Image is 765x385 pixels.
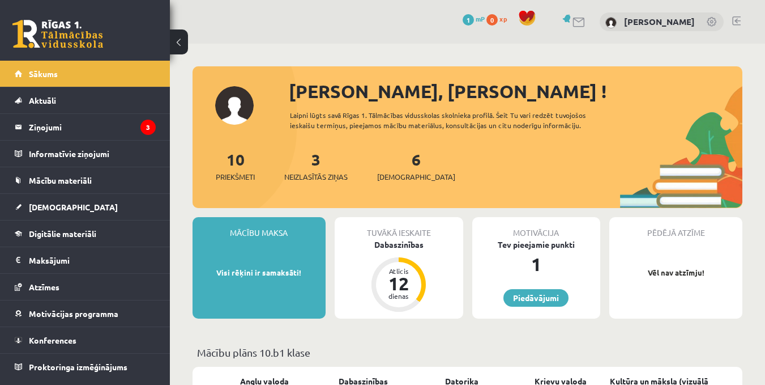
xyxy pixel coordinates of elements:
span: Digitālie materiāli [29,229,96,239]
legend: Informatīvie ziņojumi [29,141,156,167]
div: Atlicis [382,268,416,274]
i: 3 [140,120,156,135]
a: 6[DEMOGRAPHIC_DATA] [377,149,455,183]
span: Konferences [29,335,76,345]
div: [PERSON_NAME], [PERSON_NAME] ! [289,78,742,105]
span: Neizlasītās ziņas [284,171,348,183]
span: [DEMOGRAPHIC_DATA] [377,171,455,183]
span: 1 [463,14,474,26]
img: Andris Fībigs [605,17,617,28]
span: Proktoringa izmēģinājums [29,362,127,372]
span: Aktuāli [29,95,56,105]
a: Mācību materiāli [15,167,156,193]
a: [DEMOGRAPHIC_DATA] [15,194,156,220]
div: Mācību maksa [193,217,326,239]
a: Sākums [15,61,156,87]
a: Konferences [15,327,156,353]
div: Tev pieejamie punkti [472,239,601,251]
legend: Maksājumi [29,247,156,273]
span: mP [476,14,485,23]
a: Aktuāli [15,87,156,113]
a: Atzīmes [15,274,156,300]
p: Mācību plāns 10.b1 klase [197,345,738,360]
a: 1 mP [463,14,485,23]
legend: Ziņojumi [29,114,156,140]
a: Maksājumi [15,247,156,273]
p: Vēl nav atzīmju! [615,267,737,278]
a: Informatīvie ziņojumi [15,141,156,167]
a: Proktoringa izmēģinājums [15,354,156,380]
a: 3Neizlasītās ziņas [284,149,348,183]
span: Sākums [29,69,58,79]
a: 10Priekšmeti [216,149,255,183]
div: Dabaszinības [335,239,463,251]
div: Laipni lūgts savā Rīgas 1. Tālmācības vidusskolas skolnieka profilā. Šeit Tu vari redzēt tuvojošo... [290,110,620,130]
a: Piedāvājumi [503,289,569,307]
a: Rīgas 1. Tālmācības vidusskola [12,20,103,48]
div: Motivācija [472,217,601,239]
a: Ziņojumi3 [15,114,156,140]
div: 12 [382,274,416,293]
span: 0 [486,14,498,26]
p: Visi rēķini ir samaksāti! [198,267,320,278]
a: Digitālie materiāli [15,221,156,247]
div: 1 [472,251,601,278]
a: [PERSON_NAME] [624,16,695,27]
div: dienas [382,293,416,299]
span: xp [499,14,507,23]
div: Pēdējā atzīme [609,217,742,239]
span: Mācību materiāli [29,175,92,185]
a: Motivācijas programma [15,301,156,327]
span: [DEMOGRAPHIC_DATA] [29,202,118,212]
a: 0 xp [486,14,512,23]
a: Dabaszinības Atlicis 12 dienas [335,239,463,314]
span: Atzīmes [29,282,59,292]
span: Motivācijas programma [29,308,118,319]
span: Priekšmeti [216,171,255,183]
div: Tuvākā ieskaite [335,217,463,239]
